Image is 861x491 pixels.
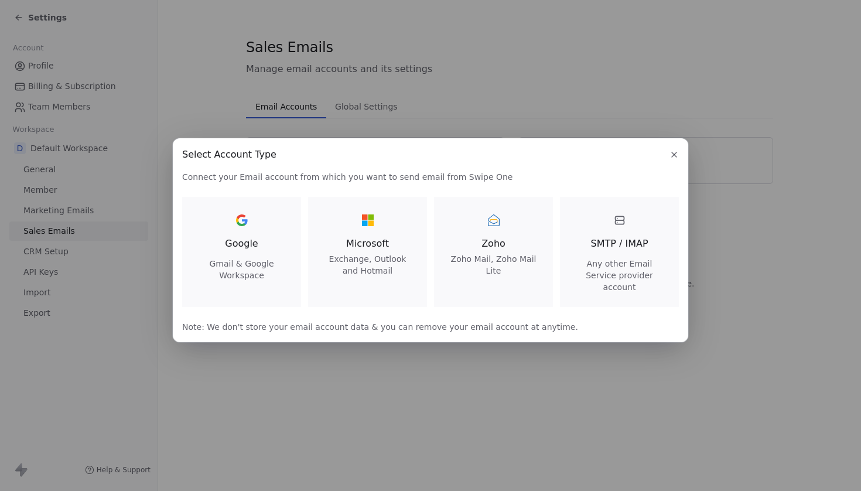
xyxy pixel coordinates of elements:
span: Zoho [448,237,539,251]
span: SMTP / IMAP [590,237,648,251]
span: Any other Email Service provider account [574,258,665,293]
span: Exchange, Outlook and Hotmail [322,253,413,277]
span: Gmail & Google Workspace [196,258,287,281]
span: Google [225,237,258,251]
span: Microsoft [322,237,413,251]
span: Select Account Type [182,148,276,162]
span: Zoho Mail, Zoho Mail Lite [448,253,539,277]
span: Connect your Email account from which you want to send email from Swipe One [182,171,679,183]
span: Note: We don't store your email account data & you can remove your email account at anytime. [182,321,679,333]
